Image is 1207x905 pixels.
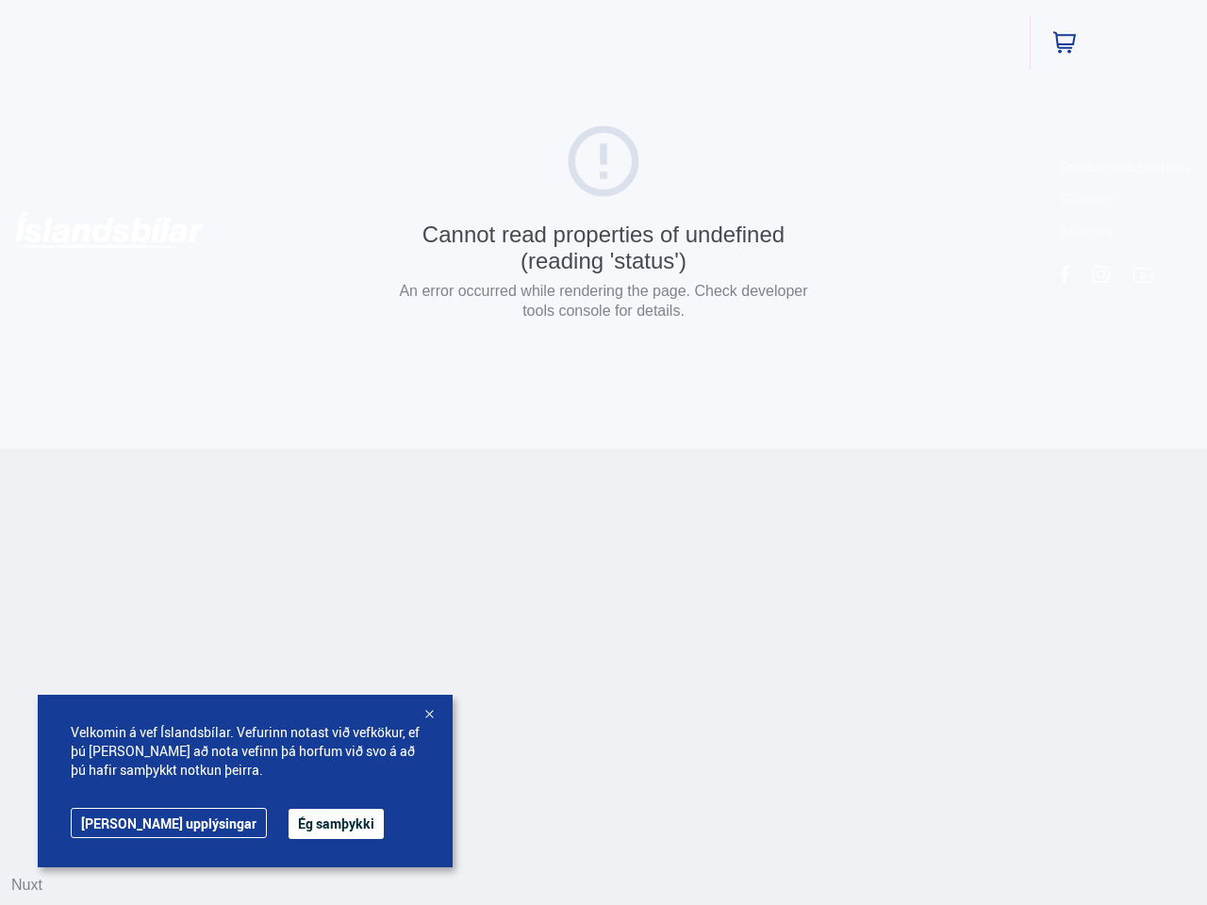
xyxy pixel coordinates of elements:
a: Skilmalar [1060,190,1117,208]
a: Söluskrá [1060,222,1113,240]
button: Ég samþykki [289,809,384,839]
a: Persónuverndarstefna [1060,158,1192,176]
span: Velkomin á vef Íslandsbílar. Vefurinn notast við vefkökur, ef þú [PERSON_NAME] að nota vefinn þá ... [71,723,420,780]
a: Nuxt [11,877,42,893]
button: Opna LiveChat spjallviðmót [15,8,72,64]
p: An error occurred while rendering the page. Check developer tools console for details. [391,281,816,321]
a: [PERSON_NAME] upplýsingar [71,808,267,838]
div: Cannot read properties of undefined (reading 'status') [391,222,816,273]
